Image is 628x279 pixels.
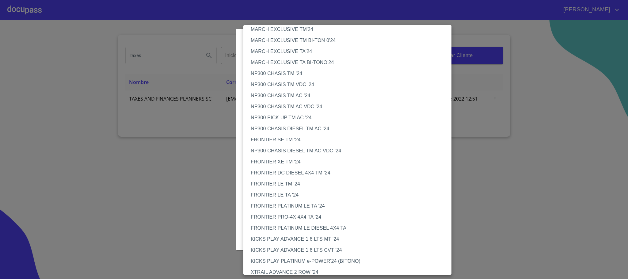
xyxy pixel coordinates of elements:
[243,134,458,145] li: FRONTIER SE TM '24
[243,223,458,234] li: FRONTIER PLATINUM LE DIESEL 4X4 TA
[243,101,458,112] li: NP300 CHASIS TM AC VDC '24
[243,212,458,223] li: FRONTIER PRO-4X 4X4 TA '24
[243,189,458,201] li: FRONTIER LE TA '24
[243,178,458,189] li: FRONTIER LE TM '24
[243,112,458,123] li: NP300 PICK UP TM AC '24
[243,46,458,57] li: MARCH EXCLUSIVE TA'24
[243,156,458,167] li: FRONTIER XE TM '24
[243,234,458,245] li: KICKS PLAY ADVANCE 1.6 LTS MT '24
[243,35,458,46] li: MARCH EXCLUSIVE TM BI-TON 0'24
[243,123,458,134] li: NP300 CHASIS DIESEL TM AC '24
[243,201,458,212] li: FRONTIER PLATINUM LE TA '24
[243,79,458,90] li: NP300 CHASIS TM VDC '24
[243,57,458,68] li: MARCH EXCLUSIVE TA BI-TONO'24
[243,167,458,178] li: FRONTIER DC DIESEL 4X4 TM '24
[243,24,458,35] li: MARCH EXCLUSIVE TM'24
[243,145,458,156] li: NP300 CHASIS DIESEL TM AC VDC '24
[243,68,458,79] li: NP300 CHASIS TM '24
[243,256,458,267] li: KICKS PLAY PLATINUM e-POWER'24 (BITONO)
[243,267,458,278] li: XTRAIL ADVANCE 2 ROW '24
[243,245,458,256] li: KICKS PLAY ADVANCE 1.6 LTS CVT '24
[243,90,458,101] li: NP300 CHASIS TM AC '24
